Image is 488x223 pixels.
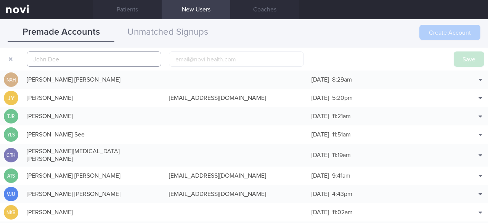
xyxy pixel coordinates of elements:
[5,72,17,87] div: NXH
[165,168,307,183] div: [EMAIL_ADDRESS][DOMAIN_NAME]
[332,132,351,138] span: 11:51am
[23,186,165,202] div: [PERSON_NAME] [PERSON_NAME]
[114,23,221,42] button: Unmatched Signups
[27,51,161,67] input: John Doe
[4,91,18,106] div: JY
[5,148,17,163] div: CTH
[23,144,165,167] div: [PERSON_NAME][MEDICAL_DATA] [PERSON_NAME]
[23,205,165,220] div: [PERSON_NAME]
[311,77,329,83] span: [DATE]
[5,127,17,142] div: YLS
[5,187,17,202] div: VJU
[311,132,329,138] span: [DATE]
[311,209,329,215] span: [DATE]
[8,23,114,42] button: Premade Accounts
[165,186,307,202] div: [EMAIL_ADDRESS][DOMAIN_NAME]
[332,191,352,197] span: 4:43pm
[5,109,17,124] div: TJR
[311,113,329,119] span: [DATE]
[23,90,165,106] div: [PERSON_NAME]
[23,127,165,142] div: [PERSON_NAME] See
[332,152,351,158] span: 11:19am
[311,152,329,158] span: [DATE]
[23,109,165,124] div: [PERSON_NAME]
[169,51,303,67] input: email@novi-health.com
[5,168,17,183] div: ATS
[332,95,353,101] span: 5:20pm
[332,209,353,215] span: 11:02am
[311,95,329,101] span: [DATE]
[311,191,329,197] span: [DATE]
[332,113,351,119] span: 11:21am
[165,90,307,106] div: [EMAIL_ADDRESS][DOMAIN_NAME]
[5,205,17,220] div: NKB
[332,173,350,179] span: 9:41am
[311,173,329,179] span: [DATE]
[332,77,352,83] span: 8:29am
[23,72,165,87] div: [PERSON_NAME] [PERSON_NAME]
[23,168,165,183] div: [PERSON_NAME] [PERSON_NAME]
